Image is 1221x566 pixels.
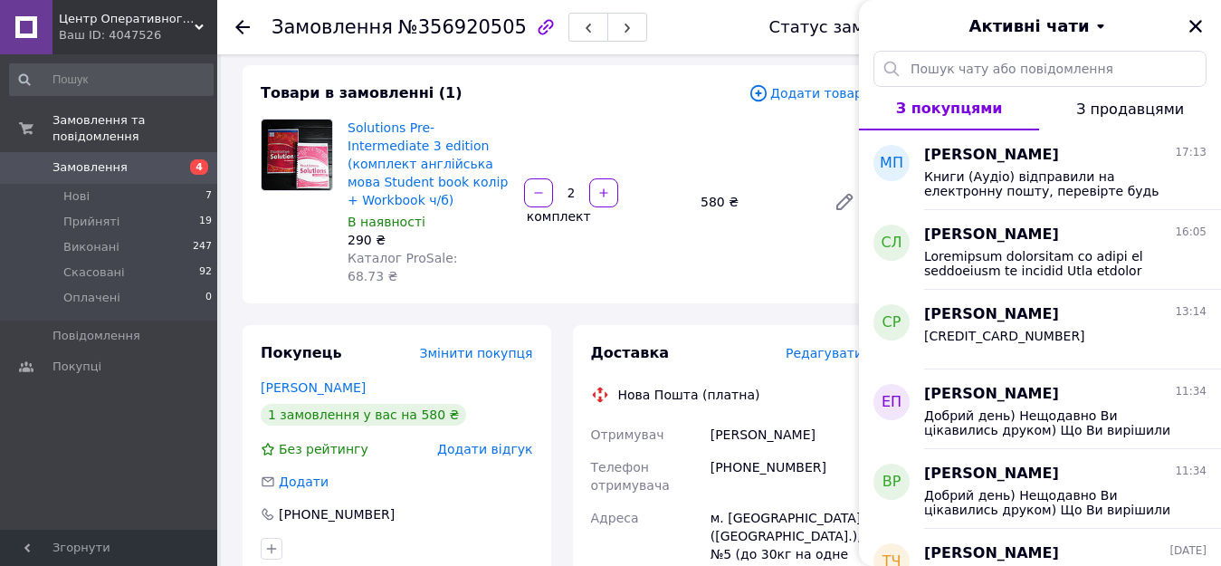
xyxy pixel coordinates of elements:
[277,505,396,523] div: [PHONE_NUMBER]
[279,442,368,456] span: Без рейтингу
[261,380,366,395] a: [PERSON_NAME]
[420,346,533,360] span: Змінити покупця
[1039,87,1221,130] button: З продавцями
[924,543,1059,564] span: [PERSON_NAME]
[826,184,863,220] a: Редагувати
[859,449,1221,529] button: ВР[PERSON_NAME]11:34Добрий день) Нещодавно Ви цікавились друком) Що Ви вирішили з приводу замовле...
[591,460,670,493] span: Телефон отримувача
[398,16,527,38] span: №356920505
[262,120,332,190] img: Solutions Pre-Intermediate 3 edition (комплект англійська мова Student book колір + Workbook ч/б)
[52,359,101,375] span: Покупці
[882,312,901,333] span: СР
[199,214,212,230] span: 19
[63,188,90,205] span: Нові
[261,84,463,101] span: Товари в замовленні (1)
[769,18,936,36] div: Статус замовлення
[199,264,212,281] span: 92
[52,112,217,145] span: Замовлення та повідомлення
[591,511,639,525] span: Адреса
[59,27,217,43] div: Ваш ID: 4047526
[59,11,195,27] span: Центр Оперативного Друку
[924,304,1059,325] span: [PERSON_NAME]
[924,384,1059,405] span: [PERSON_NAME]
[1175,384,1207,399] span: 11:34
[279,475,329,489] span: Додати
[1185,15,1207,37] button: Закрити
[205,290,212,306] span: 0
[707,451,866,502] div: [PHONE_NUMBER]
[614,386,765,404] div: Нова Пошта (платна)
[63,264,125,281] span: Скасовані
[272,16,393,38] span: Замовлення
[859,130,1221,210] button: МП[PERSON_NAME]17:13Книги (Аудіо) відправили на електронну пошту, перевірте будь ласка Прохання о...
[1175,304,1207,320] span: 13:14
[924,464,1059,484] span: [PERSON_NAME]
[924,145,1059,166] span: [PERSON_NAME]
[924,249,1181,278] span: Loremipsum dolorsitam co adipi el seddoeiusm te incidid Utla etdolor Magna Aliqua, en admini veni...
[235,18,250,36] div: Повернутися назад
[707,418,866,451] div: [PERSON_NAME]
[348,120,508,207] a: Solutions Pre-Intermediate 3 edition (комплект англійська мова Student book колір + Workbook ч/б)
[882,392,901,413] span: ЕП
[924,408,1181,437] span: Добрий день) Нещодавно Ви цікавились друком) Що Ви вирішили з приводу замовлення?)
[591,344,670,361] span: Доставка
[52,159,128,176] span: Замовлення
[882,472,901,493] span: ВР
[63,290,120,306] span: Оплачені
[896,100,1003,117] span: З покупцями
[880,153,903,174] span: МП
[591,427,664,442] span: Отримувач
[437,442,532,456] span: Додати відгук
[859,87,1039,130] button: З покупцями
[63,214,119,230] span: Прийняті
[924,329,1085,343] span: [CREDIT_CARD_NUMBER]
[63,239,119,255] span: Виконані
[348,215,425,229] span: В наявності
[924,225,1059,245] span: [PERSON_NAME]
[924,169,1181,198] span: Книги (Аудіо) відправили на електронну пошту, перевірте будь ласка Прохання одразу завантажити фа...
[873,51,1207,87] input: Пошук чату або повідомлення
[1175,145,1207,160] span: 17:13
[1175,464,1207,479] span: 11:34
[859,369,1221,449] button: ЕП[PERSON_NAME]11:34Добрий день) Нещодавно Ви цікавились друком) Що Ви вирішили з приводу замовле...
[924,488,1181,517] span: Добрий день) Нещодавно Ви цікавились друком) Що Ви вирішили з приводу замовлення?)
[1076,101,1184,118] span: З продавцями
[786,346,863,360] span: Редагувати
[693,189,819,215] div: 580 ₴
[261,404,466,426] div: 1 замовлення у вас на 580 ₴
[348,251,457,283] span: Каталог ProSale: 68.73 ₴
[52,328,140,344] span: Повідомлення
[193,239,212,255] span: 247
[968,14,1089,38] span: Активні чати
[9,63,214,96] input: Пошук
[910,14,1170,38] button: Активні чати
[1169,543,1207,559] span: [DATE]
[1175,225,1207,240] span: 16:05
[859,290,1221,369] button: СР[PERSON_NAME]13:14[CREDIT_CARD_NUMBER]
[749,83,863,103] span: Додати товар
[190,159,208,175] span: 4
[522,207,593,225] div: комплект
[205,188,212,205] span: 7
[881,233,901,254] span: СЛ
[859,210,1221,290] button: СЛ[PERSON_NAME]16:05Loremipsum dolorsitam co adipi el seddoeiusm te incidid Utla etdolor Magna Al...
[348,231,510,249] div: 290 ₴
[261,344,342,361] span: Покупець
